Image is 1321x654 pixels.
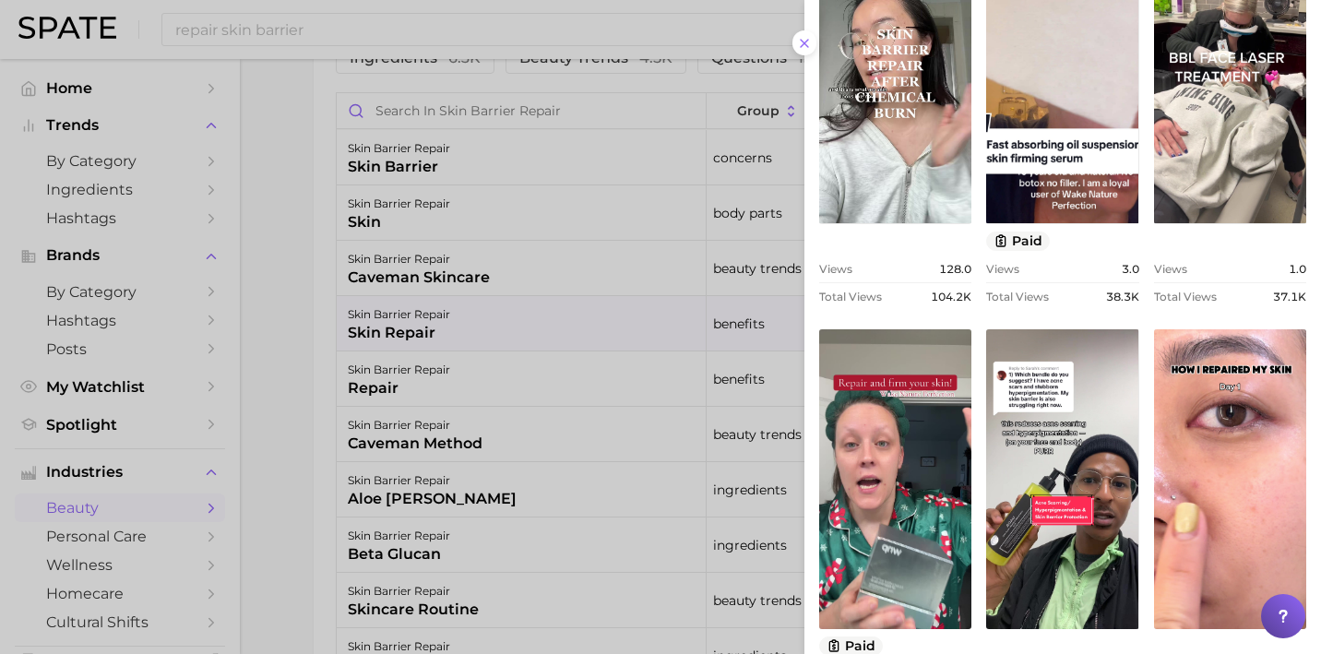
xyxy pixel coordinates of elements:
[1106,290,1139,303] span: 38.3k
[1154,262,1187,276] span: Views
[819,290,882,303] span: Total Views
[939,262,971,276] span: 128.0
[986,290,1049,303] span: Total Views
[1273,290,1306,303] span: 37.1k
[1289,262,1306,276] span: 1.0
[1122,262,1139,276] span: 3.0
[986,262,1019,276] span: Views
[1154,290,1217,303] span: Total Views
[931,290,971,303] span: 104.2k
[986,232,1050,251] button: paid
[819,262,852,276] span: Views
